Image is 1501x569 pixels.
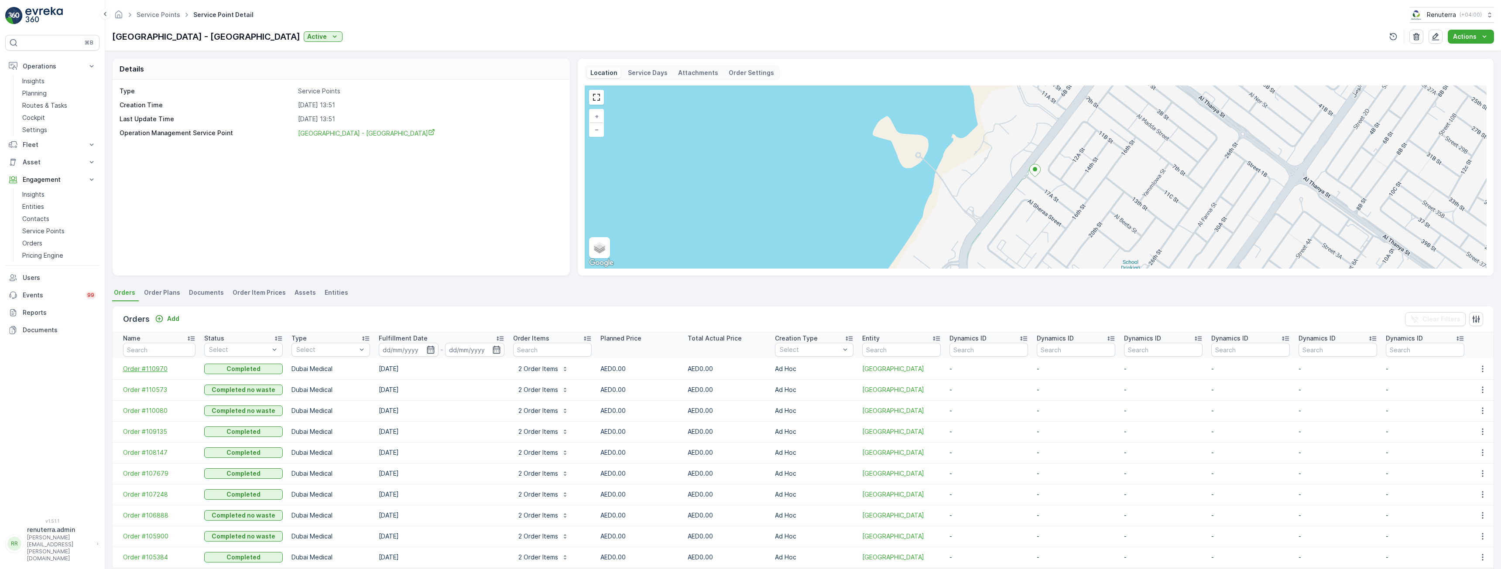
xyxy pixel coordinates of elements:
[23,62,82,71] p: Operations
[1037,406,1115,415] p: -
[862,532,941,541] a: Saudi German Hospital
[949,532,1028,541] p: -
[513,425,574,439] button: 2 Order Items
[590,238,609,257] a: Layers
[1386,490,1464,499] p: -
[22,77,45,85] p: Insights
[23,273,96,282] p: Users
[862,385,941,394] span: [GEOGRAPHIC_DATA]
[22,113,45,122] p: Cockpit
[1124,532,1203,541] p: -
[862,427,941,436] span: [GEOGRAPHIC_DATA]
[1386,334,1423,343] p: Dynamics ID
[374,505,509,526] td: [DATE]
[587,257,616,269] a: Open this area in Google Maps (opens a new window)
[212,532,275,541] p: Completed no waste
[325,288,348,297] span: Entities
[729,68,774,77] p: Order Settings
[513,550,574,564] button: 2 Order Items
[204,447,283,458] button: Completed
[1037,427,1115,436] p: -
[23,175,82,184] p: Engagement
[19,99,99,112] a: Routes & Tasks
[949,469,1028,478] p: -
[123,553,195,562] a: Order #105384
[949,365,1028,373] p: -
[600,407,626,414] span: AED0.00
[23,140,82,149] p: Fleet
[1037,385,1115,394] p: -
[590,68,617,77] p: Location
[513,487,574,501] button: 2 Order Items
[192,10,255,19] span: Service Point Detail
[298,101,561,109] p: [DATE] 13:51
[123,532,195,541] a: Order #105900
[87,292,94,299] p: 99
[862,553,941,562] span: [GEOGRAPHIC_DATA]
[775,334,818,343] p: Creation Type
[19,237,99,249] a: Orders
[22,239,42,248] p: Orders
[775,448,853,457] p: Ad Hoc
[688,365,713,372] span: AED0.00
[379,334,428,343] p: Fulfillment Date
[1211,427,1290,436] p: -
[1386,385,1464,394] p: -
[137,11,180,18] a: Service Points
[123,365,195,373] a: Order #110970
[123,469,195,478] a: Order #107679
[114,288,135,297] span: Orders
[1037,334,1074,343] p: Dynamics ID
[123,511,195,520] a: Order #106888
[862,532,941,541] span: [GEOGRAPHIC_DATA]
[949,334,987,343] p: Dynamics ID
[22,215,49,223] p: Contacts
[688,428,713,435] span: AED0.00
[1124,448,1203,457] p: -
[678,68,718,77] p: Attachments
[123,406,195,415] span: Order #110080
[1386,469,1464,478] p: -
[120,87,295,95] p: Type
[1124,334,1161,343] p: Dynamics ID
[600,365,626,372] span: AED0.00
[688,407,713,414] span: AED0.00
[949,427,1028,436] p: -
[518,490,558,499] p: 2 Order Items
[1299,343,1377,357] input: Search
[513,404,574,418] button: 2 Order Items
[775,365,853,373] p: Ad Hoc
[587,257,616,269] img: Google
[123,490,195,499] a: Order #107248
[19,201,99,213] a: Entities
[775,532,853,541] p: Ad Hoc
[27,534,93,562] p: [PERSON_NAME][EMAIL_ADDRESS][PERSON_NAME][DOMAIN_NAME]
[513,529,574,543] button: 2 Order Items
[628,68,668,77] p: Service Days
[1299,427,1377,436] p: -
[5,171,99,188] button: Engagement
[212,385,275,394] p: Completed no waste
[518,406,558,415] p: 2 Order Items
[204,385,283,395] button: Completed no waste
[949,343,1028,357] input: Search
[22,126,47,134] p: Settings
[204,405,283,416] button: Completed no waste
[5,525,99,562] button: RRrenuterra.admin[PERSON_NAME][EMAIL_ADDRESS][PERSON_NAME][DOMAIN_NAME]
[1410,10,1423,20] img: Screenshot_2024-07-26_at_13.33.01.png
[189,288,224,297] span: Documents
[85,39,93,46] p: ⌘B
[295,288,316,297] span: Assets
[1299,365,1377,373] p: -
[291,448,370,457] p: Dubai Medical
[19,249,99,262] a: Pricing Engine
[862,365,941,373] a: Saudi German Hospital
[518,427,558,436] p: 2 Order Items
[949,490,1028,499] p: -
[949,385,1028,394] p: -
[19,124,99,136] a: Settings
